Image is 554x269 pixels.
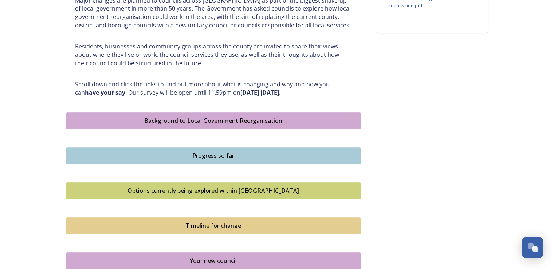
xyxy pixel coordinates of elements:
button: Timeline for change [66,217,361,234]
div: Background to Local Government Reorganisation [70,116,357,125]
button: Background to Local Government Reorganisation [66,112,361,129]
p: Scroll down and click the links to find out more about what is changing and why and how you can .... [75,80,352,97]
button: Your new council [66,252,361,269]
div: Your new council [70,256,357,265]
strong: [DATE] [240,89,259,97]
strong: have your say [85,89,125,97]
button: Progress so far [66,147,361,164]
div: Timeline for change [70,221,357,230]
div: Progress so far [70,151,357,160]
div: Options currently being explored within [GEOGRAPHIC_DATA] [70,186,357,195]
strong: [DATE] [260,89,279,97]
button: Options currently being explored within West Sussex [66,182,361,199]
p: Residents, businesses and community groups across the county are invited to share their views abo... [75,42,352,67]
button: Open Chat [522,237,543,258]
